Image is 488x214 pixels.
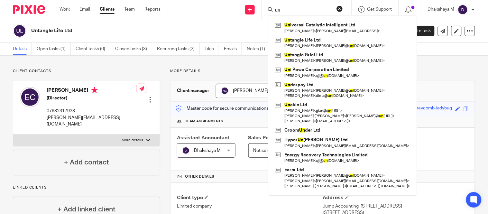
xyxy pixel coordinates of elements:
[47,95,137,101] h5: (Director)
[233,88,268,93] span: [PERSON_NAME]
[194,148,221,153] span: Dhakshaya M
[221,87,229,95] img: svg%3E
[175,105,286,112] p: Master code for secure communications and files
[13,5,45,14] img: Pixie
[253,148,280,153] span: Not selected
[170,69,475,74] p: More details
[115,43,152,55] a: Closed tasks (3)
[60,6,70,13] a: Work
[177,203,323,209] p: Limited company
[13,43,32,55] a: Details
[274,8,332,14] input: Search
[13,24,26,38] img: svg%3E
[20,87,40,107] img: svg%3E
[47,115,137,128] p: [PERSON_NAME][EMAIL_ADDRESS][DOMAIN_NAME]
[185,119,223,124] span: Team assignments
[13,69,160,74] p: Client contacts
[182,147,190,154] img: svg%3E
[37,43,71,55] a: Open tasks (1)
[47,108,137,114] p: 07932317923
[428,6,455,13] p: Dhakshaya M
[177,194,323,201] h4: Client type
[224,43,242,55] a: Emails
[336,5,343,12] button: Clear
[177,135,229,140] span: Assistant Accountant
[122,138,143,143] p: More details
[76,43,110,55] a: Client tasks (0)
[458,5,468,15] img: svg%3E
[177,88,209,94] h3: Client manager
[205,43,219,55] a: Files
[185,174,214,179] span: Other details
[367,7,392,12] span: Get Support
[247,43,270,55] a: Notes (1)
[157,43,200,55] a: Recurring tasks (2)
[91,87,98,93] i: Primary
[144,6,161,13] a: Reports
[64,157,109,167] h4: + Add contact
[124,6,135,13] a: Team
[47,87,137,95] h4: [PERSON_NAME]
[100,6,115,13] a: Clients
[323,194,468,201] h4: Address
[79,6,90,13] a: Email
[13,185,160,190] p: Linked clients
[323,203,468,209] p: Jump Accounting, [STREET_ADDRESS]
[248,135,280,140] span: Sales Person
[31,27,316,34] h2: Untangle Life Ltd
